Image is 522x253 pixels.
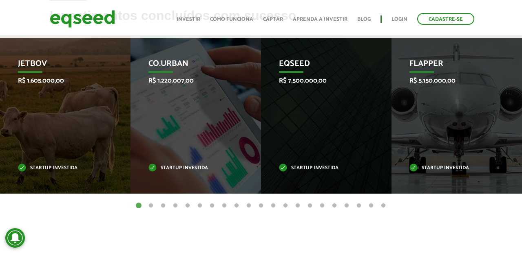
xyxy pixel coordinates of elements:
p: R$ 1.220.007,00 [148,77,231,85]
button: 4 of 21 [171,202,179,210]
button: 6 of 21 [196,202,204,210]
p: JetBov [18,59,101,73]
button: 19 of 21 [355,202,363,210]
button: 13 of 21 [281,202,290,210]
a: Cadastre-se [417,13,474,25]
a: Investir [177,17,200,22]
a: Blog [357,17,371,22]
button: 5 of 21 [184,202,192,210]
p: EqSeed [279,59,362,73]
button: 11 of 21 [257,202,265,210]
p: Flapper [409,59,492,73]
button: 3 of 21 [159,202,167,210]
button: 9 of 21 [232,202,241,210]
a: Aprenda a investir [293,17,347,22]
p: Startup investida [279,166,362,170]
button: 10 of 21 [245,202,253,210]
button: 20 of 21 [367,202,375,210]
button: 16 of 21 [318,202,326,210]
button: 7 of 21 [208,202,216,210]
button: 21 of 21 [379,202,387,210]
p: R$ 5.150.000,00 [409,77,492,85]
button: 8 of 21 [220,202,228,210]
p: Startup investida [18,166,101,170]
p: Startup investida [409,166,492,170]
p: Co.Urban [148,59,231,73]
button: 17 of 21 [330,202,338,210]
img: EqSeed [50,8,115,30]
button: 18 of 21 [343,202,351,210]
p: R$ 7.500.000,00 [279,77,362,85]
button: 15 of 21 [306,202,314,210]
button: 2 of 21 [147,202,155,210]
button: 14 of 21 [294,202,302,210]
button: 1 of 21 [135,202,143,210]
p: Startup investida [148,166,231,170]
a: Como funciona [210,17,253,22]
button: 12 of 21 [269,202,277,210]
a: Login [391,17,407,22]
p: R$ 1.605.000,00 [18,77,101,85]
a: Captar [263,17,283,22]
